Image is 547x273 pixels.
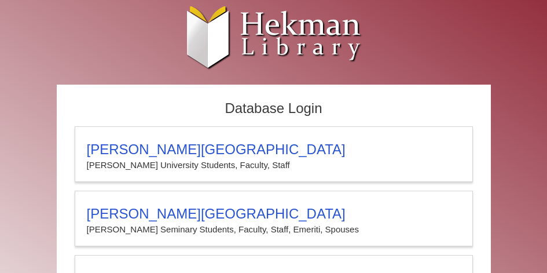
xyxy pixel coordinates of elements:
[87,158,461,173] p: [PERSON_NAME] University Students, Faculty, Staff
[69,97,479,121] h2: Database Login
[87,141,461,158] h3: [PERSON_NAME][GEOGRAPHIC_DATA]
[87,222,461,237] p: [PERSON_NAME] Seminary Students, Faculty, Staff, Emeriti, Spouses
[75,191,473,246] a: [PERSON_NAME][GEOGRAPHIC_DATA][PERSON_NAME] Seminary Students, Faculty, Staff, Emeriti, Spouses
[75,126,473,182] a: [PERSON_NAME][GEOGRAPHIC_DATA][PERSON_NAME] University Students, Faculty, Staff
[87,206,461,222] h3: [PERSON_NAME][GEOGRAPHIC_DATA]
